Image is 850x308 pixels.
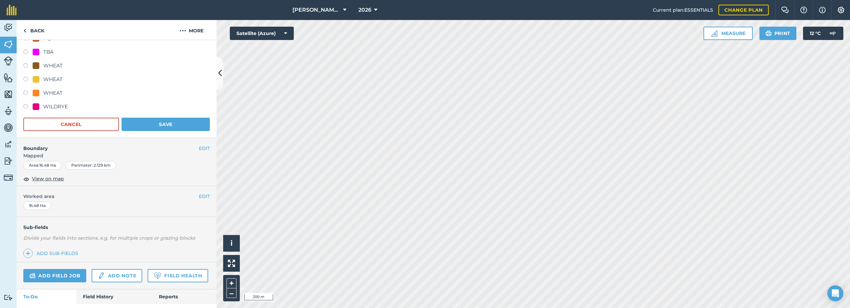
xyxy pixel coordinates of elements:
[653,6,713,14] span: Current plan : ESSENTIALS
[230,27,294,40] button: Satellite (Azure)
[819,6,826,14] img: svg+xml;base64,PHN2ZyB4bWxucz0iaHR0cDovL3d3dy53My5vcmcvMjAwMC9zdmciIHdpZHRoPSIxNyIgaGVpZ2h0PSIxNy...
[4,294,13,301] img: svg+xml;base64,PD94bWwgdmVyc2lvbj0iMS4wIiBlbmNvZGluZz0idXRmLTgiPz4KPCEtLSBHZW5lcmF0b3I6IEFkb2JlIE...
[66,161,116,170] div: Perimeter : 2.129 km
[23,175,29,183] img: svg+xml;base64,PHN2ZyB4bWxucz0iaHR0cDovL3d3dy53My5vcmcvMjAwMC9zdmciIHdpZHRoPSIxOCIgaGVpZ2h0PSIyNC...
[29,272,36,280] img: svg+xml;base64,PD94bWwgdmVyc2lvbj0iMS4wIiBlbmNvZGluZz0idXRmLTgiPz4KPCEtLSBHZW5lcmF0b3I6IEFkb2JlIE...
[152,289,216,304] a: Reports
[23,175,64,183] button: View on map
[4,39,13,49] img: svg+xml;base64,PHN2ZyB4bWxucz0iaHR0cDovL3d3dy53My5vcmcvMjAwMC9zdmciIHdpZHRoPSI1NiIgaGVpZ2h0PSI2MC...
[4,56,13,66] img: svg+xml;base64,PD94bWwgdmVyc2lvbj0iMS4wIiBlbmNvZGluZz0idXRmLTgiPz4KPCEtLSBHZW5lcmF0b3I6IEFkb2JlIE...
[800,7,808,13] img: A question mark icon
[43,103,68,111] div: WILDRYE
[837,7,845,13] img: A cog icon
[759,27,797,40] button: Print
[23,27,26,35] img: svg+xml;base64,PHN2ZyB4bWxucz0iaHR0cDovL3d3dy53My5vcmcvMjAwMC9zdmciIHdpZHRoPSI5IiBoZWlnaHQ9IjI0Ii...
[826,27,839,40] img: svg+xml;base64,PD94bWwgdmVyc2lvbj0iMS4wIiBlbmNvZGluZz0idXRmLTgiPz4KPCEtLSBHZW5lcmF0b3I6IEFkb2JlIE...
[180,27,186,35] img: svg+xml;base64,PHN2ZyB4bWxucz0iaHR0cDovL3d3dy53My5vcmcvMjAwMC9zdmciIHdpZHRoPSIyMCIgaGVpZ2h0PSIyNC...
[23,235,195,241] em: Divide your fields into sections, e.g. for multiple crops or grazing blocks
[17,152,216,159] span: Mapped
[292,6,340,14] span: [PERSON_NAME] Farm Life
[23,161,62,170] div: Area : 16.48 Ha
[43,48,54,56] div: TBA
[23,201,51,210] div: 16.48 Ha
[17,20,51,40] a: Back
[4,73,13,83] img: svg+xml;base64,PHN2ZyB4bWxucz0iaHR0cDovL3d3dy53My5vcmcvMjAwMC9zdmciIHdpZHRoPSI1NiIgaGVpZ2h0PSI2MC...
[23,269,86,282] a: Add field job
[781,7,789,13] img: Two speech bubbles overlapping with the left bubble in the forefront
[4,89,13,99] img: svg+xml;base64,PHN2ZyB4bWxucz0iaHR0cDovL3d3dy53My5vcmcvMjAwMC9zdmciIHdpZHRoPSI1NiIgaGVpZ2h0PSI2MC...
[98,272,105,280] img: svg+xml;base64,PD94bWwgdmVyc2lvbj0iMS4wIiBlbmNvZGluZz0idXRmLTgiPz4KPCEtLSBHZW5lcmF0b3I6IEFkb2JlIE...
[718,5,769,15] a: Change plan
[4,106,13,116] img: svg+xml;base64,PD94bWwgdmVyc2lvbj0iMS4wIiBlbmNvZGluZz0idXRmLTgiPz4KPCEtLSBHZW5lcmF0b3I6IEFkb2JlIE...
[703,27,753,40] button: Measure
[7,5,17,15] img: fieldmargin Logo
[765,29,772,37] img: svg+xml;base64,PHN2ZyB4bWxucz0iaHR0cDovL3d3dy53My5vcmcvMjAwMC9zdmciIHdpZHRoPSIxOSIgaGVpZ2h0PSIyNC...
[4,123,13,133] img: svg+xml;base64,PD94bWwgdmVyc2lvbj0iMS4wIiBlbmNvZGluZz0idXRmLTgiPz4KPCEtLSBHZW5lcmF0b3I6IEFkb2JlIE...
[4,23,13,33] img: svg+xml;base64,PD94bWwgdmVyc2lvbj0iMS4wIiBlbmNvZGluZz0idXRmLTgiPz4KPCEtLSBHZW5lcmF0b3I6IEFkb2JlIE...
[4,173,13,182] img: svg+xml;base64,PD94bWwgdmVyc2lvbj0iMS4wIiBlbmNvZGluZz0idXRmLTgiPz4KPCEtLSBHZW5lcmF0b3I6IEFkb2JlIE...
[827,285,843,301] div: Open Intercom Messenger
[358,6,371,14] span: 2026
[43,89,63,97] div: WHEAT
[17,138,199,152] h4: Boundary
[17,224,216,231] h4: Sub-fields
[230,239,232,247] span: i
[76,289,152,304] a: Field History
[199,193,210,200] button: EDIT
[32,175,64,182] span: View on map
[711,30,717,37] img: Ruler icon
[4,139,13,149] img: svg+xml;base64,PD94bWwgdmVyc2lvbj0iMS4wIiBlbmNvZGluZz0idXRmLTgiPz4KPCEtLSBHZW5lcmF0b3I6IEFkb2JlIE...
[23,249,81,258] a: Add sub-fields
[223,235,240,252] button: i
[167,20,216,40] button: More
[92,269,142,282] a: Add note
[26,249,30,257] img: svg+xml;base64,PHN2ZyB4bWxucz0iaHR0cDovL3d3dy53My5vcmcvMjAwMC9zdmciIHdpZHRoPSIxNCIgaGVpZ2h0PSIyNC...
[803,27,843,40] button: 12 °C
[43,75,63,83] div: WHEAT
[226,288,236,298] button: –
[122,118,210,131] button: Save
[199,145,210,152] button: EDIT
[226,278,236,288] button: +
[148,269,208,282] a: Field Health
[23,118,119,131] button: Cancel
[810,27,821,40] span: 12 ° C
[4,156,13,166] img: svg+xml;base64,PD94bWwgdmVyc2lvbj0iMS4wIiBlbmNvZGluZz0idXRmLTgiPz4KPCEtLSBHZW5lcmF0b3I6IEFkb2JlIE...
[228,260,235,267] img: Four arrows, one pointing top left, one top right, one bottom right and the last bottom left
[43,62,63,70] div: WHEAT
[23,193,210,200] span: Worked area
[17,289,76,304] a: To-Do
